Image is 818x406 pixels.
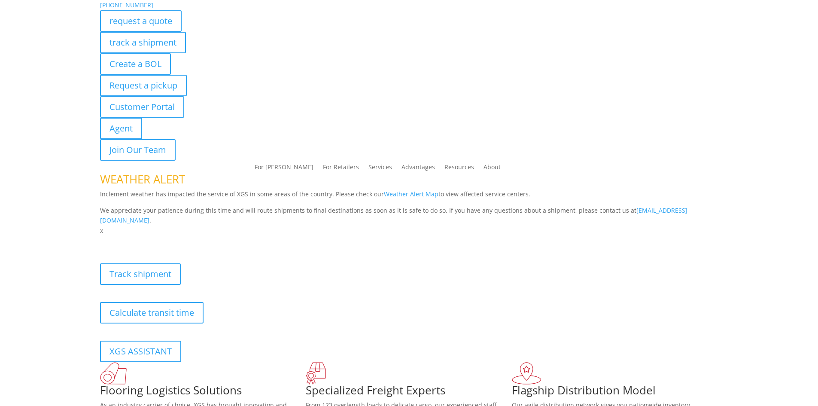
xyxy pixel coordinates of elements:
a: Create a BOL [100,53,171,75]
img: xgs-icon-focused-on-flooring-red [306,362,326,385]
a: Resources [444,164,474,174]
a: Join Our Team [100,139,176,161]
p: We appreciate your patience during this time and will route shipments to final destinations as so... [100,205,718,226]
a: Calculate transit time [100,302,204,324]
img: xgs-icon-total-supply-chain-intelligence-red [100,362,127,385]
a: Customer Portal [100,96,184,118]
p: Inclement weather has impacted the service of XGS in some areas of the country. Please check our ... [100,189,718,205]
a: request a quote [100,10,182,32]
a: Agent [100,118,142,139]
a: Advantages [401,164,435,174]
a: [PHONE_NUMBER] [100,1,153,9]
a: Track shipment [100,263,181,285]
b: Visibility, transparency, and control for your entire supply chain. [100,237,292,245]
a: For Retailers [323,164,359,174]
a: Request a pickup [100,75,187,96]
p: x [100,226,718,236]
h1: Flagship Distribution Model [512,385,718,400]
h1: Specialized Freight Experts [306,385,512,400]
h1: Flooring Logistics Solutions [100,385,306,400]
span: WEATHER ALERT [100,171,185,187]
a: About [484,164,501,174]
a: XGS ASSISTANT [100,341,181,362]
a: For [PERSON_NAME] [255,164,313,174]
a: Services [368,164,392,174]
a: track a shipment [100,32,186,53]
img: xgs-icon-flagship-distribution-model-red [512,362,541,385]
a: Weather Alert Map [384,190,438,198]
